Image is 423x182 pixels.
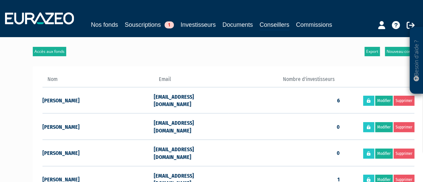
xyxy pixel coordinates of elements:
[363,149,374,159] a: Réinitialiser le mot de passe
[375,96,393,106] a: Modifier
[5,12,74,24] img: 1732889491-logotype_eurazeo_blanc_rvb.png
[364,47,380,56] a: Export
[154,140,228,166] td: [EMAIL_ADDRESS][DOMAIN_NAME]
[394,122,414,132] a: Supprimer
[413,30,420,91] p: Besoin d'aide ?
[375,122,393,132] a: Modifier
[125,20,174,29] a: Souscriptions1
[228,113,340,140] td: 0
[91,20,118,29] a: Nos fonds
[363,96,374,106] a: Réinitialiser le mot de passe
[33,47,66,56] a: Accès aux fonds
[154,113,228,140] td: [EMAIL_ADDRESS][DOMAIN_NAME]
[154,87,228,113] td: [EMAIL_ADDRESS][DOMAIN_NAME]
[296,20,332,29] a: Commissions
[154,76,228,87] th: Email
[394,149,414,159] a: Supprimer
[42,140,154,166] td: [PERSON_NAME]
[181,20,216,29] a: Investisseurs
[363,122,374,132] a: Réinitialiser le mot de passe
[42,113,154,140] td: [PERSON_NAME]
[228,87,340,113] td: 6
[222,20,253,29] a: Documents
[42,76,154,87] th: Nom
[375,149,393,159] a: Modifier
[228,76,340,87] th: Nombre d'investisseurs
[165,21,174,28] span: 1
[228,140,340,166] td: 0
[394,96,414,106] a: Supprimer
[259,20,289,30] a: Conseillers
[42,87,154,113] td: [PERSON_NAME]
